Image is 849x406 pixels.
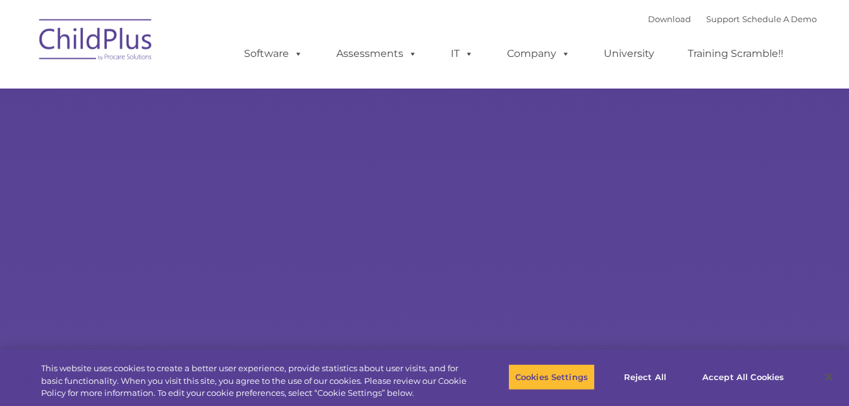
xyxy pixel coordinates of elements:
button: Reject All [606,364,685,390]
a: Schedule A Demo [742,14,817,24]
a: Training Scramble!! [675,41,796,66]
a: Assessments [324,41,430,66]
div: This website uses cookies to create a better user experience, provide statistics about user visit... [41,362,467,400]
button: Cookies Settings [508,364,595,390]
a: Software [231,41,315,66]
a: Company [494,41,583,66]
button: Close [815,363,843,391]
a: IT [438,41,486,66]
a: Support [706,14,740,24]
button: Accept All Cookies [695,364,791,390]
a: University [591,41,667,66]
font: | [648,14,817,24]
a: Download [648,14,691,24]
img: ChildPlus by Procare Solutions [33,10,159,73]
